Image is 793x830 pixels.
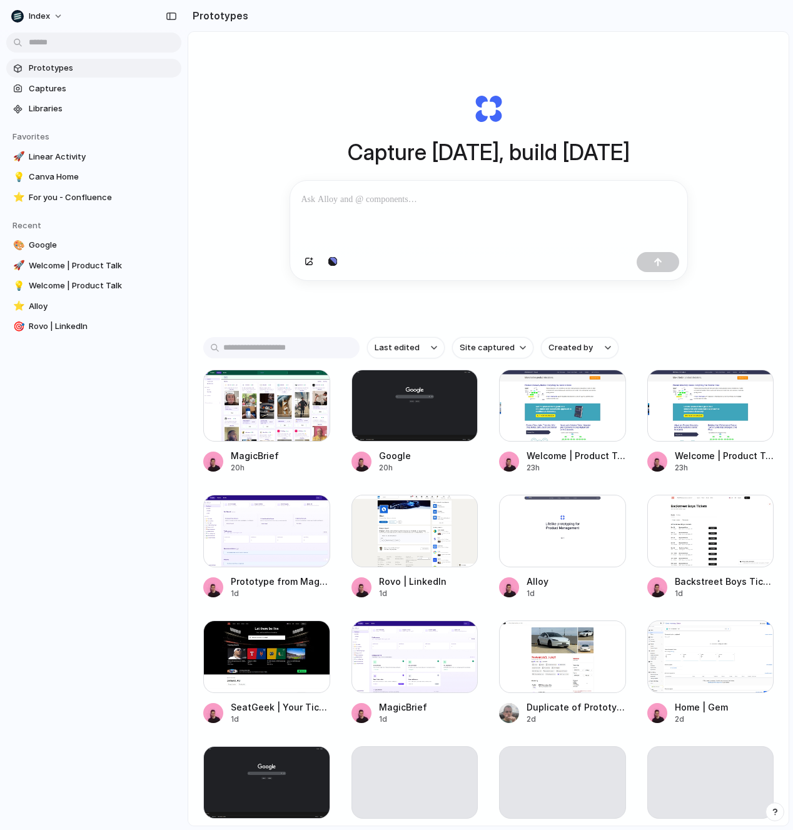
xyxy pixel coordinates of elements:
[499,620,626,725] a: Duplicate of Prototype from Tesla MODEL 3 2025 rental in Forrestfield, WA by MRT Adventure Hire ....
[351,620,478,725] a: MagicBriefMagicBrief1d
[29,83,176,95] span: Captures
[647,370,774,474] a: Welcome | Product TalkWelcome | Product Talk23h
[29,280,176,292] span: Welcome | Product Talk
[675,575,774,588] div: Backstreet Boys Tickets & 2025 Concert Tour Dates | SeatGeek
[379,714,427,725] div: 1d
[452,337,533,358] button: Site captured
[29,171,176,183] span: Canva Home
[29,62,176,74] span: Prototypes
[527,714,626,725] div: 2d
[527,462,626,473] div: 23h
[675,701,728,714] div: Home | Gem
[6,297,181,316] a: ⭐Alloy
[548,342,593,354] span: Created by
[6,6,69,26] button: Index
[6,168,181,186] a: 💡Canva Home
[379,449,411,462] div: Google
[675,588,774,599] div: 1d
[11,320,24,333] button: 🎯
[231,714,330,725] div: 1d
[231,449,279,462] div: MagicBrief
[29,320,176,333] span: Rovo | LinkedIn
[6,236,181,255] a: 🎨Google
[6,276,181,295] a: 💡Welcome | Product Talk
[13,279,22,293] div: 💡
[29,191,176,204] span: For you - Confluence
[348,136,630,169] h1: Capture [DATE], build [DATE]
[13,220,41,230] span: Recent
[13,131,49,141] span: Favorites
[13,170,22,185] div: 💡
[6,79,181,98] a: Captures
[11,171,24,183] button: 💡
[6,99,181,118] a: Libraries
[499,370,626,474] a: Welcome | Product TalkWelcome | Product Talk23h
[13,299,22,313] div: ⭐
[460,342,515,354] span: Site captured
[231,701,330,714] div: SeatGeek | Your Ticket to Sports Games, Concerts & Live Shows so Fans Can Fan
[647,620,774,725] a: Home | GemHome | Gem2d
[29,239,176,251] span: Google
[231,575,330,588] div: Prototype from MagicBrief
[527,701,626,714] div: Duplicate of Prototype from Tesla MODEL 3 2025 rental in [GEOGRAPHIC_DATA], [GEOGRAPHIC_DATA] by ...
[6,256,181,275] a: 🚀Welcome | Product Talk
[203,495,330,599] a: Prototype from MagicBriefPrototype from MagicBrief1d
[379,575,447,588] div: Rovo | LinkedIn
[13,238,22,253] div: 🎨
[6,188,181,207] a: ⭐For you - Confluence
[188,8,248,23] h2: Prototypes
[527,575,548,588] div: Alloy
[6,317,181,336] a: 🎯Rovo | LinkedIn
[11,239,24,251] button: 🎨
[351,495,478,599] a: Rovo | LinkedInRovo | LinkedIn1d
[29,151,176,163] span: Linear Activity
[11,280,24,292] button: 💡
[351,370,478,474] a: GoogleGoogle20h
[675,714,728,725] div: 2d
[13,149,22,164] div: 🚀
[367,337,445,358] button: Last edited
[379,588,447,599] div: 1d
[499,495,626,599] a: AlloyAlloy1d
[29,260,176,272] span: Welcome | Product Talk
[13,190,22,205] div: ⭐
[11,151,24,163] button: 🚀
[231,462,279,473] div: 20h
[375,342,420,354] span: Last edited
[379,462,411,473] div: 20h
[11,191,24,204] button: ⭐
[203,370,330,474] a: MagicBriefMagicBrief20h
[6,59,181,78] a: Prototypes
[647,495,774,599] a: Backstreet Boys Tickets & 2025 Concert Tour Dates | SeatGeekBackstreet Boys Tickets & 2025 Concer...
[231,588,330,599] div: 1d
[11,300,24,313] button: ⭐
[527,588,548,599] div: 1d
[675,462,774,473] div: 23h
[527,449,626,462] div: Welcome | Product Talk
[203,620,330,725] a: SeatGeek | Your Ticket to Sports Games, Concerts & Live Shows so Fans Can FanSeatGeek | Your Tick...
[13,320,22,334] div: 🎯
[13,258,22,273] div: 🚀
[29,103,176,115] span: Libraries
[6,148,181,166] a: 🚀Linear Activity
[29,300,176,313] span: Alloy
[675,449,774,462] div: Welcome | Product Talk
[541,337,619,358] button: Created by
[379,701,427,714] div: MagicBrief
[11,260,24,272] button: 🚀
[29,10,50,23] span: Index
